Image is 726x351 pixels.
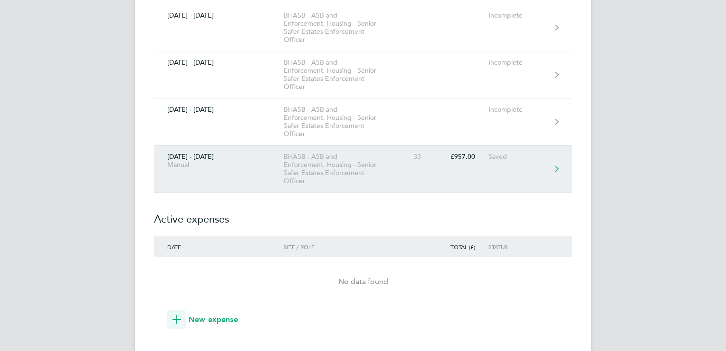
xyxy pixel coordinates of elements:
[154,106,284,114] div: [DATE] - [DATE]
[284,106,392,138] div: BHASB - ASB and Enforcement, Housing - Senior Safer Estates Enforcement Officer
[488,106,547,114] div: Incomplete
[154,4,572,51] a: [DATE] - [DATE]BHASB - ASB and Enforcement, Housing - Senior Safer Estates Enforcement OfficerInc...
[154,146,572,193] a: [DATE] - [DATE]ManualBHASB - ASB and Enforcement, Housing - Senior Safer Estates Enforcement Offi...
[154,244,284,250] div: Date
[167,161,270,169] div: Manual
[154,153,284,169] div: [DATE] - [DATE]
[434,153,488,161] div: £957.00
[488,153,547,161] div: Saved
[154,193,572,236] h2: Active expenses
[284,58,392,91] div: BHASB - ASB and Enforcement, Housing - Senior Safer Estates Enforcement Officer
[154,51,572,98] a: [DATE] - [DATE]BHASB - ASB and Enforcement, Housing - Senior Safer Estates Enforcement OfficerInc...
[189,314,238,325] span: New expense
[434,244,488,250] div: Total (£)
[154,58,284,67] div: [DATE] - [DATE]
[488,244,547,250] div: Status
[154,11,284,19] div: [DATE] - [DATE]
[284,244,392,250] div: Site / Role
[284,153,392,185] div: BHASB - ASB and Enforcement, Housing - Senior Safer Estates Enforcement Officer
[488,58,547,67] div: Incomplete
[167,310,238,329] button: New expense
[154,98,572,146] a: [DATE] - [DATE]BHASB - ASB and Enforcement, Housing - Senior Safer Estates Enforcement OfficerInc...
[284,11,392,44] div: BHASB - ASB and Enforcement, Housing - Senior Safer Estates Enforcement Officer
[154,276,572,287] div: No data found
[488,11,547,19] div: Incomplete
[392,153,434,161] div: 33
